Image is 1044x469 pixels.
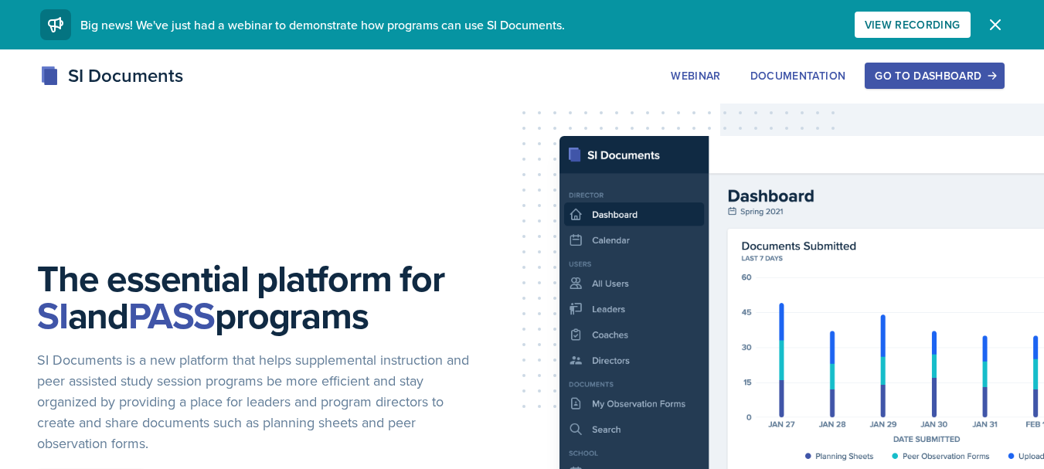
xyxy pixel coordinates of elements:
[750,70,846,82] div: Documentation
[671,70,720,82] div: Webinar
[865,63,1004,89] button: Go to Dashboard
[855,12,971,38] button: View Recording
[80,16,565,33] span: Big news! We've just had a webinar to demonstrate how programs can use SI Documents.
[875,70,994,82] div: Go to Dashboard
[661,63,730,89] button: Webinar
[865,19,961,31] div: View Recording
[740,63,856,89] button: Documentation
[40,62,183,90] div: SI Documents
